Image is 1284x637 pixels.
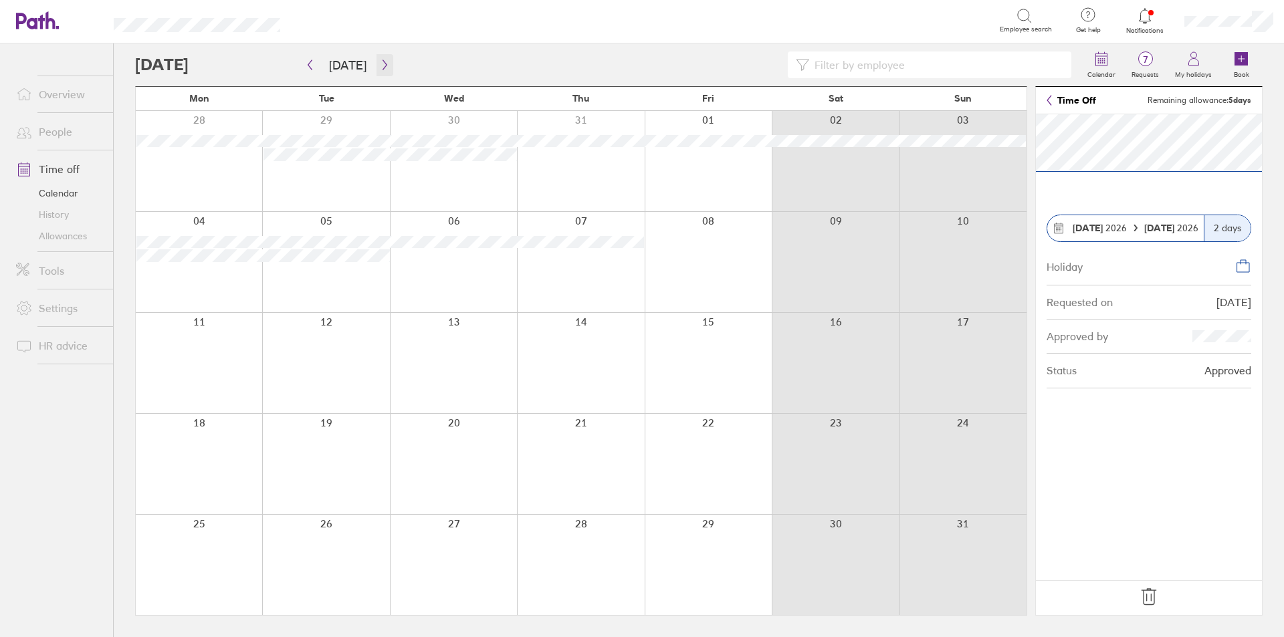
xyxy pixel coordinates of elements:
[5,257,113,284] a: Tools
[1220,43,1263,86] a: Book
[1123,67,1167,79] label: Requests
[1226,67,1257,79] label: Book
[316,14,350,26] div: Search
[1079,43,1123,86] a: Calendar
[1204,215,1251,241] div: 2 days
[702,93,714,104] span: Fri
[5,204,113,225] a: History
[1204,364,1251,376] div: Approved
[5,81,113,108] a: Overview
[1123,43,1167,86] a: 7Requests
[954,93,972,104] span: Sun
[809,52,1063,78] input: Filter by employee
[1067,26,1110,34] span: Get help
[1047,95,1096,106] a: Time Off
[1167,67,1220,79] label: My holidays
[319,93,334,104] span: Tue
[1167,43,1220,86] a: My holidays
[5,118,113,145] a: People
[1000,25,1052,33] span: Employee search
[1148,96,1251,105] span: Remaining allowance:
[1047,364,1077,376] div: Status
[1047,296,1113,308] div: Requested on
[1047,258,1083,273] div: Holiday
[444,93,464,104] span: Wed
[1073,223,1127,233] span: 2026
[1079,67,1123,79] label: Calendar
[829,93,843,104] span: Sat
[1144,223,1198,233] span: 2026
[1123,7,1167,35] a: Notifications
[1216,296,1251,308] div: [DATE]
[5,182,113,204] a: Calendar
[5,156,113,182] a: Time off
[1228,95,1251,105] strong: 5 days
[1073,222,1103,234] strong: [DATE]
[1144,222,1177,234] strong: [DATE]
[318,54,377,76] button: [DATE]
[189,93,209,104] span: Mon
[5,332,113,359] a: HR advice
[5,225,113,247] a: Allowances
[5,295,113,322] a: Settings
[1047,330,1108,342] div: Approved by
[1123,54,1167,65] span: 7
[1123,27,1167,35] span: Notifications
[572,93,589,104] span: Thu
